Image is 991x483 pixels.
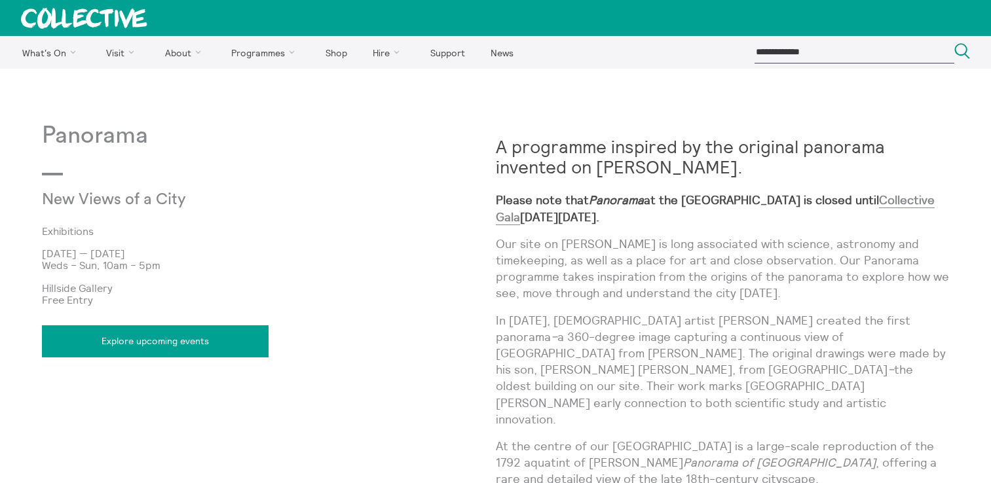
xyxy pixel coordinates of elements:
a: What's On [10,36,92,69]
p: [DATE] — [DATE] [42,247,496,259]
p: Free Entry [42,294,496,306]
a: Support [419,36,476,69]
a: News [479,36,525,69]
a: Visit [95,36,151,69]
p: In [DATE], [DEMOGRAPHIC_DATA] artist [PERSON_NAME] created the first panorama a 360-degree image ... [496,312,950,427]
em: – [551,329,557,344]
a: Programmes [220,36,312,69]
p: Hillside Gallery [42,282,496,294]
p: New Views of a City [42,191,345,209]
em: Panorama of [GEOGRAPHIC_DATA] [683,455,876,470]
a: Collective Gala [496,192,935,224]
em: Panorama [589,192,644,207]
strong: Please note that at the [GEOGRAPHIC_DATA] is closed until [DATE][DATE]. [496,192,935,224]
a: Explore upcoming events [42,325,269,357]
p: Weds – Sun, 10am – 5pm [42,259,496,271]
p: Our site on [PERSON_NAME] is long associated with science, astronomy and timekeeping, as well as ... [496,236,950,302]
a: Shop [314,36,358,69]
a: Exhibitions [42,225,475,237]
strong: A programme inspired by the original panorama invented on [PERSON_NAME]. [496,135,885,178]
em: – [888,362,894,377]
a: About [153,36,217,69]
a: Hire [362,36,417,69]
p: Panorama [42,122,496,149]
